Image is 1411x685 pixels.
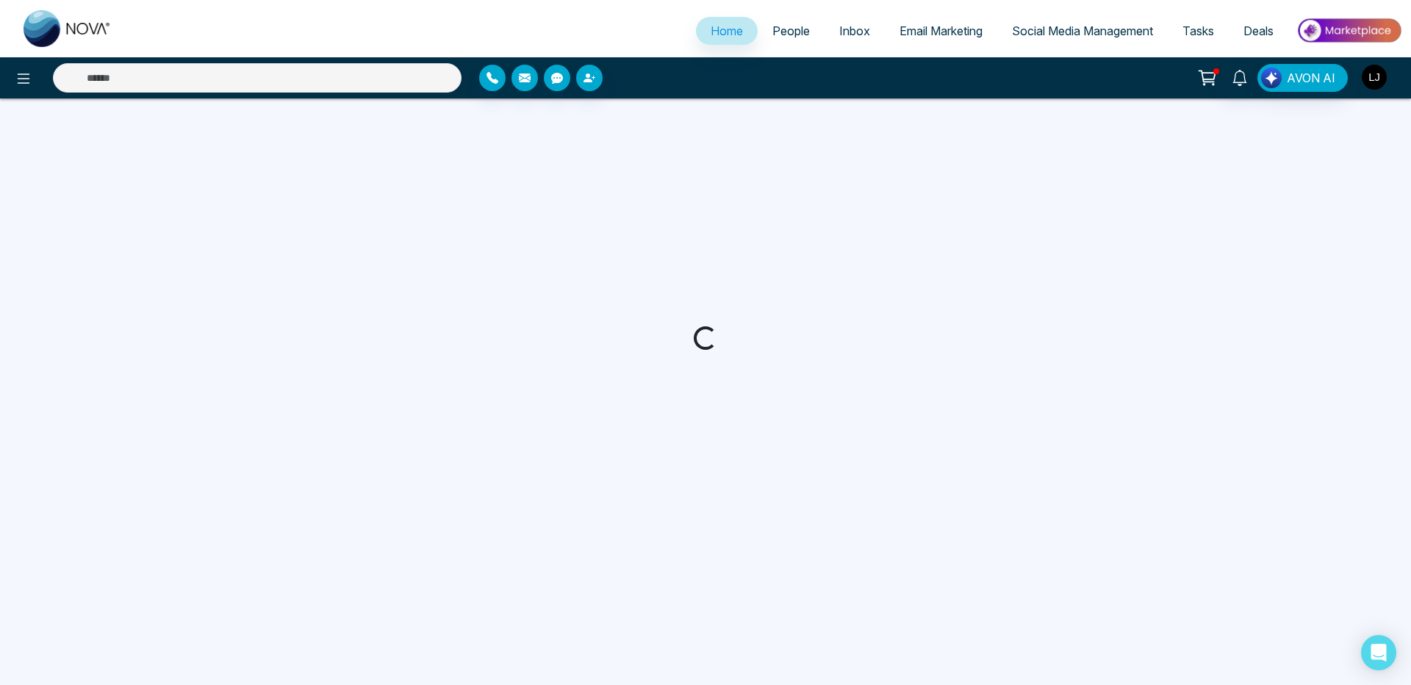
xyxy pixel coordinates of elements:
[696,17,758,45] a: Home
[1296,14,1402,47] img: Market-place.gif
[758,17,825,45] a: People
[1182,24,1214,38] span: Tasks
[900,24,983,38] span: Email Marketing
[24,10,112,47] img: Nova CRM Logo
[1243,24,1274,38] span: Deals
[1261,68,1282,88] img: Lead Flow
[1012,24,1153,38] span: Social Media Management
[885,17,997,45] a: Email Marketing
[1168,17,1229,45] a: Tasks
[1361,635,1396,670] div: Open Intercom Messenger
[1257,64,1348,92] button: AVON AI
[1362,65,1387,90] img: User Avatar
[1229,17,1288,45] a: Deals
[825,17,885,45] a: Inbox
[839,24,870,38] span: Inbox
[711,24,743,38] span: Home
[1287,69,1335,87] span: AVON AI
[772,24,810,38] span: People
[997,17,1168,45] a: Social Media Management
